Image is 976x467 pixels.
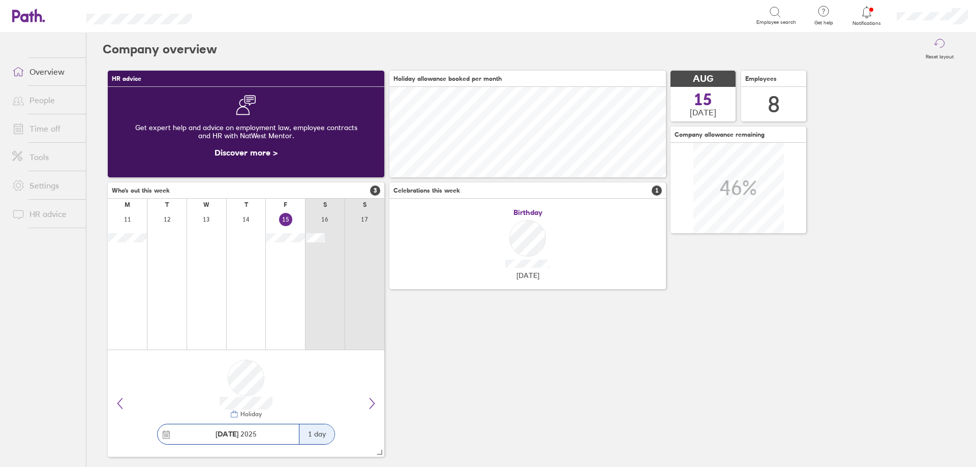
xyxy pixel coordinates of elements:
[216,429,238,439] strong: [DATE]
[920,33,960,66] button: Reset layout
[513,208,542,216] span: Birthday
[165,201,169,208] div: T
[220,11,246,20] div: Search
[756,19,796,25] span: Employee search
[238,411,262,418] div: Holiday
[652,185,662,196] span: 1
[323,201,327,208] div: S
[850,20,883,26] span: Notifications
[393,75,502,82] span: Holiday allowance booked per month
[690,108,716,117] span: [DATE]
[216,430,257,438] span: 2025
[516,271,539,279] span: [DATE]
[112,187,170,194] span: Who's out this week
[4,204,86,224] a: HR advice
[103,33,217,66] h2: Company overview
[245,201,248,208] div: T
[363,201,367,208] div: S
[393,187,460,194] span: Celebrations this week
[4,175,86,196] a: Settings
[693,74,713,84] span: AUG
[4,147,86,167] a: Tools
[116,115,376,148] div: Get expert help and advice on employment law, employee contracts and HR with NatWest Mentor.
[112,75,141,82] span: HR advice
[370,185,380,196] span: 3
[299,424,334,444] div: 1 day
[4,90,86,110] a: People
[768,91,780,117] div: 8
[850,5,883,26] a: Notifications
[284,201,287,208] div: F
[203,201,209,208] div: W
[125,201,130,208] div: M
[4,61,86,82] a: Overview
[215,147,278,158] a: Discover more >
[745,75,777,82] span: Employees
[675,131,765,138] span: Company allowance remaining
[694,91,712,108] span: 15
[4,118,86,139] a: Time off
[920,51,960,60] label: Reset layout
[807,20,840,26] span: Get help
